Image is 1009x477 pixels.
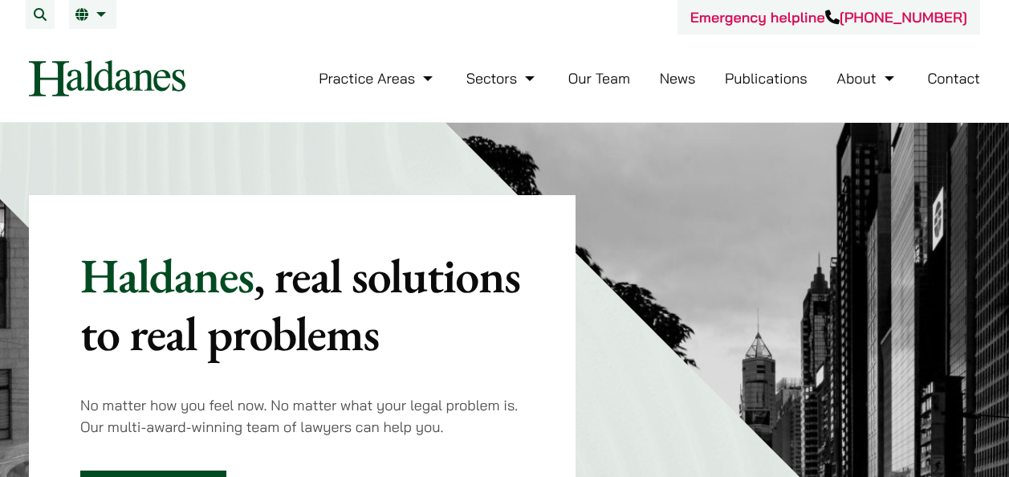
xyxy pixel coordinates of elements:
a: Contact [927,69,980,88]
p: Haldanes [80,247,524,362]
mark: , real solutions to real problems [80,244,520,365]
a: EN [75,8,110,21]
a: Publications [725,69,808,88]
img: Logo of Haldanes [29,60,185,96]
a: News [660,69,696,88]
a: Sectors [466,69,539,88]
a: Practice Areas [319,69,437,88]
p: No matter how you feel now. No matter what your legal problem is. Our multi-award-winning team of... [80,394,524,438]
a: Emergency helpline[PHONE_NUMBER] [690,8,967,26]
a: Our Team [568,69,630,88]
a: About [836,69,897,88]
